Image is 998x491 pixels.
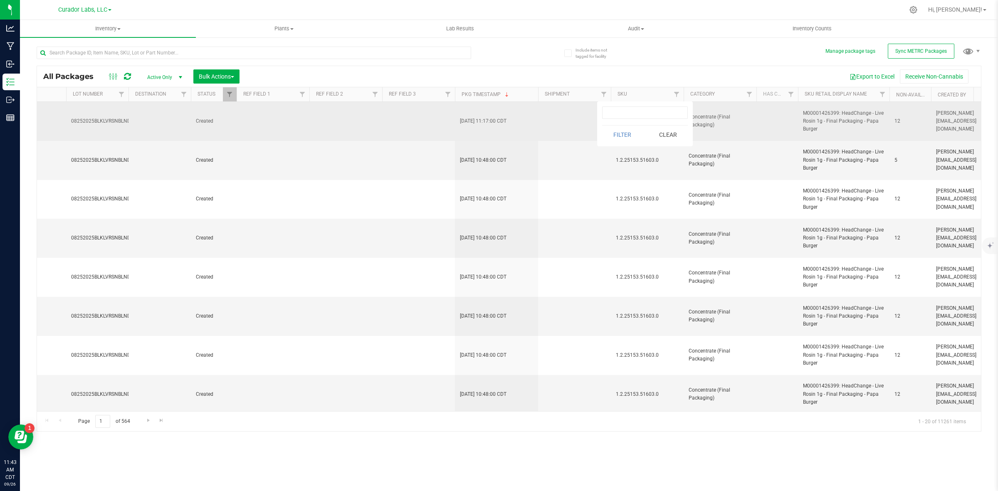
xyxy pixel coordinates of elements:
inline-svg: Reports [6,113,15,122]
a: Plants [196,20,372,37]
span: [DATE] 10:48:00 CDT [460,156,506,164]
inline-svg: Outbound [6,96,15,104]
span: 12 [894,195,926,203]
a: Filter [597,87,611,101]
span: Hi, [PERSON_NAME]! [928,6,982,13]
p: 11:43 AM CDT [4,459,16,481]
span: [DATE] 11:17:00 CDT [460,117,506,125]
th: Has COA [756,87,798,102]
a: Filter [296,87,309,101]
button: Bulk Actions [193,69,240,84]
span: Audit [548,25,724,32]
a: Filter [177,87,191,101]
span: 08252025BLKLVRSNBLNDPPBRGR [71,195,149,203]
span: Created [196,312,232,320]
span: Created [196,156,232,164]
a: Filter [368,87,382,101]
span: 1.2.25153.51603.0 [616,312,679,320]
iframe: Resource center [8,424,33,449]
span: Concentrate (Final Packaging) [689,152,751,168]
iframe: Resource center unread badge [25,423,35,433]
span: 08252025BLKLVRSNBLNDPPBRGR [71,351,149,359]
span: [DATE] 10:48:00 CDT [460,312,506,320]
span: 08252025BLKLVRSNBLNDPPBRGR [71,234,149,242]
span: 08252025BLKLVRSNBLNDPPBRGR [71,156,149,164]
span: Concentrate (Final Packaging) [689,230,751,246]
span: Inventory [20,25,196,32]
a: Ref Field 2 [316,91,343,97]
div: Manage settings [908,6,919,14]
input: Search Package ID, Item Name, SKU, Lot or Part Number... [37,47,471,59]
a: Filter [115,87,128,101]
a: Filter [441,87,455,101]
a: Filter [876,87,889,101]
span: Concentrate (Final Packaging) [689,347,751,363]
button: Sync METRC Packages [888,44,954,59]
span: Inventory Counts [781,25,843,32]
a: Audit [548,20,724,37]
button: Filter [602,126,642,144]
button: Manage package tags [825,48,875,55]
span: Include items not tagged for facility [576,47,617,59]
a: Go to the next page [142,415,154,426]
span: [DATE] 10:48:00 CDT [460,195,506,203]
span: 08252025BLKLVRSNBLNDPPBRGR [71,312,149,320]
span: Curador Labs, LLC [58,6,107,13]
a: Filter [784,87,798,101]
span: Created [196,351,232,359]
button: Clear [648,126,688,144]
a: Ref Field 1 [243,91,270,97]
span: Sync METRC Packages [895,48,947,54]
input: Value [602,106,688,119]
span: M00001426399: HeadChange - Live Rosin 1g - Final Packaging - Papa Burger [803,109,884,133]
span: 12 [894,312,926,320]
span: M00001426399: HeadChange - Live Rosin 1g - Final Packaging - Papa Burger [803,148,884,172]
span: Created [196,117,232,125]
span: 12 [894,390,926,398]
inline-svg: Manufacturing [6,42,15,50]
span: Concentrate (Final Packaging) [689,191,751,207]
span: [DATE] 10:48:00 CDT [460,234,506,242]
button: Export to Excel [844,69,900,84]
span: Created [196,195,232,203]
span: M00001426399: HeadChange - Live Rosin 1g - Final Packaging - Papa Burger [803,304,884,328]
span: [DATE] 10:48:00 CDT [460,390,506,398]
span: 08252025BLKLVRSNBLNDPPBRGR [71,390,149,398]
span: 1.2.25153.51603.0 [616,234,679,242]
a: Filter [670,87,684,101]
span: [DATE] 10:48:00 CDT [460,351,506,359]
a: Lot Number [73,91,103,97]
form: Show items with value that: [597,101,693,146]
span: All Packages [43,72,102,81]
span: Plants [196,25,371,32]
span: Bulk Actions [199,73,234,80]
button: Receive Non-Cannabis [900,69,968,84]
a: Go to the last page [156,415,168,426]
a: Non-Available [896,92,933,98]
span: Created [196,273,232,281]
a: Destination [135,91,166,97]
span: Created [196,234,232,242]
span: M00001426399: HeadChange - Live Rosin 1g - Final Packaging - Papa Burger [803,343,884,367]
a: Shipment [545,91,570,97]
a: Created By [938,92,966,98]
span: Page of 564 [71,415,137,428]
a: Inventory Counts [724,20,900,37]
span: M00001426399: HeadChange - Live Rosin 1g - Final Packaging - Papa Burger [803,265,884,289]
span: Concentrate (Final Packaging) [689,113,751,129]
span: 12 [894,273,926,281]
a: Lab Results [372,20,548,37]
span: Lab Results [435,25,485,32]
span: 12 [894,351,926,359]
span: Created [196,390,232,398]
span: 08252025BLKLVRSNBLNDPPBRGR [71,273,149,281]
span: Concentrate (Final Packaging) [689,269,751,285]
input: 1 [95,415,110,428]
span: 1.2.25153.51603.0 [616,273,679,281]
span: M00001426399: HeadChange - Live Rosin 1g - Final Packaging - Papa Burger [803,382,884,406]
span: 1.2.25153.51603.0 [616,390,679,398]
a: SKU Retail Display Name [805,91,867,97]
inline-svg: Inventory [6,78,15,86]
a: Filter [743,87,756,101]
span: 5 [894,156,926,164]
